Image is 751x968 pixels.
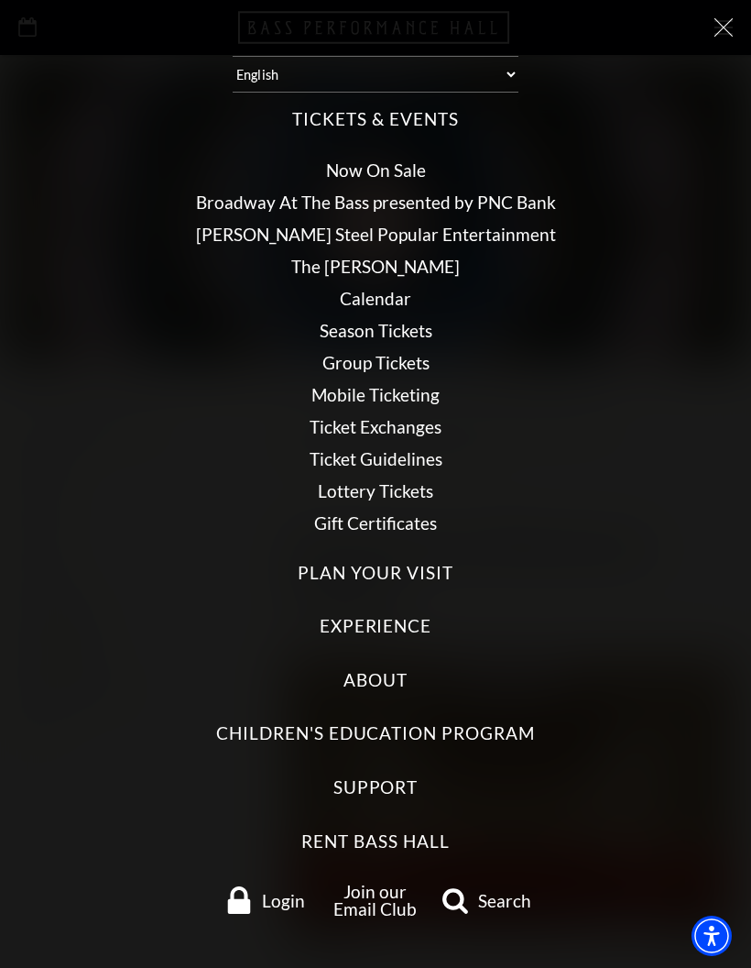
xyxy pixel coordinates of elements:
a: Login [211,886,320,914]
a: search [431,886,540,914]
label: Tickets & Events [292,107,458,132]
label: Support [333,775,419,800]
div: Accessibility Menu [691,916,732,956]
a: Ticket Guidelines [310,448,442,469]
a: [PERSON_NAME] Steel Popular Entertainment [196,224,556,245]
a: Ticket Exchanges [310,416,441,437]
span: Login [262,892,305,909]
a: Calendar [340,288,411,309]
a: Season Tickets [320,320,432,341]
label: Rent Bass Hall [301,830,449,854]
a: Mobile Ticketing [311,384,440,405]
a: Gift Certificates [314,512,437,533]
label: Plan Your Visit [298,561,452,586]
select: Select: [233,56,518,93]
label: About [343,668,408,693]
a: Group Tickets [322,352,430,373]
label: Experience [320,614,432,639]
label: Children's Education Program [216,721,535,746]
span: Search [478,892,531,909]
a: The [PERSON_NAME] [291,256,460,277]
a: Broadway At The Bass presented by PNC Bank [196,192,556,213]
a: Join our Email Club [333,881,417,919]
a: Now On Sale [326,159,426,181]
a: Lottery Tickets [318,480,433,501]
